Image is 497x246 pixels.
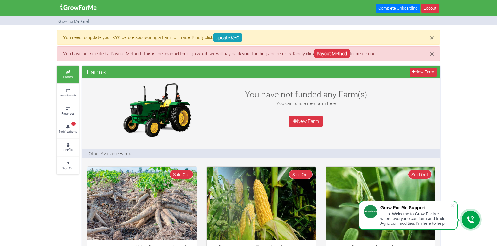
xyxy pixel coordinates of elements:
[59,93,77,97] small: Investments
[57,139,79,156] a: Profile
[289,170,313,179] span: Sold Out
[61,111,74,116] small: Finances
[58,1,99,14] img: growforme image
[62,166,74,170] small: Sign Out
[430,34,434,41] button: Close
[430,33,434,42] span: ×
[289,116,323,127] a: New Farm
[237,89,375,99] h3: You have not funded any Farm(s)
[71,122,76,126] span: 2
[408,170,432,179] span: Sold Out
[314,49,350,58] a: Payout Method
[430,49,434,58] span: ×
[380,205,451,210] div: Grow For Me Support
[237,100,375,107] p: You can fund a new farm here
[117,82,197,139] img: growforme image
[170,170,193,179] span: Sold Out
[57,102,79,120] a: Finances
[89,150,132,157] p: Other Available Farms
[57,120,79,138] a: 2 Notifications
[410,68,437,77] a: New Farm
[57,84,79,102] a: Investments
[87,167,197,240] img: growforme image
[376,4,420,13] a: Complete Onboarding
[326,167,435,240] img: growforme image
[85,65,107,78] span: Farms
[57,157,79,174] a: Sign Out
[380,211,451,226] div: Hello! Welcome to Grow For Me where everyone can farm and trade Agric commodities. I'm here to help.
[430,50,434,57] button: Close
[58,19,89,23] small: Grow For Me Panel
[63,75,73,79] small: Farms
[59,129,77,134] small: Notifications
[63,147,73,152] small: Profile
[63,34,434,41] p: You need to update your KYC before sponsoring a Farm or Trade. Kindly click
[421,4,439,13] a: Logout
[207,167,316,240] img: growforme image
[63,50,434,57] p: You have not selected a Payout Method. This is the channel through which we will pay back your fu...
[57,66,79,83] a: Farms
[213,33,242,42] a: Update KYC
